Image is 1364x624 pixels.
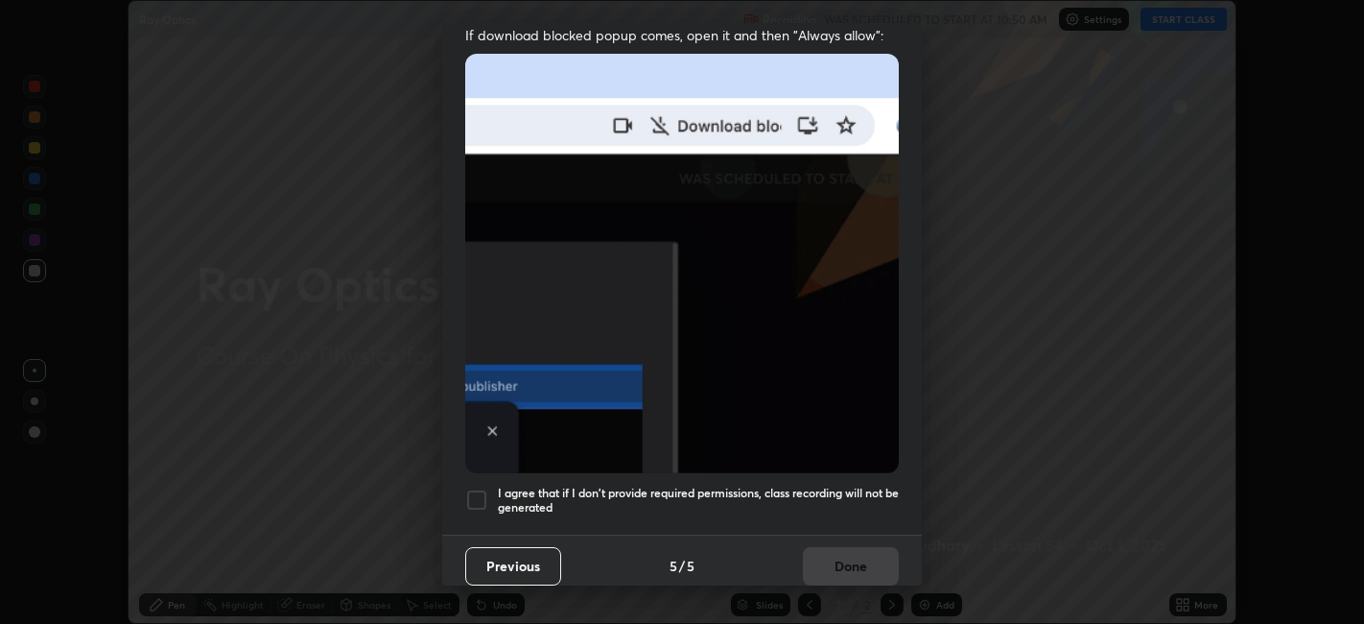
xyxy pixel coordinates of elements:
[465,26,899,44] span: If download blocked popup comes, open it and then "Always allow":
[498,486,899,516] h5: I agree that if I don't provide required permissions, class recording will not be generated
[465,54,899,473] img: downloads-permission-blocked.gif
[465,547,561,586] button: Previous
[687,556,694,576] h4: 5
[679,556,685,576] h4: /
[670,556,677,576] h4: 5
